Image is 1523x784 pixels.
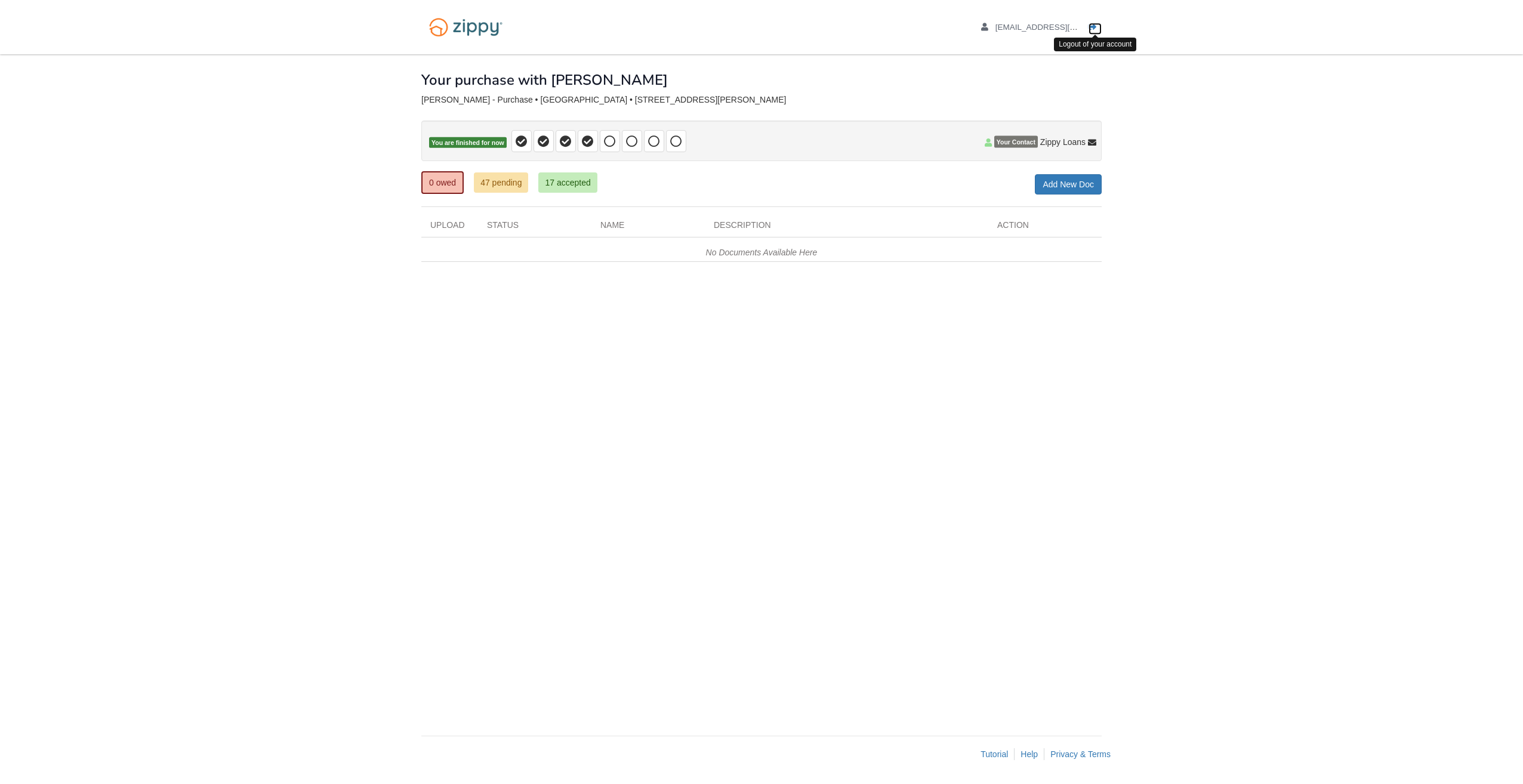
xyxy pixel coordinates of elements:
[478,219,591,237] div: Status
[591,219,705,237] div: Name
[421,219,478,237] div: Upload
[994,136,1038,148] span: Your Contact
[1040,136,1086,148] span: Zippy Loans
[988,219,1102,237] div: Action
[981,23,1132,35] a: edit profile
[705,219,988,237] div: Description
[421,12,510,42] img: Logo
[421,72,668,88] h1: Your purchase with [PERSON_NAME]
[995,23,1132,32] span: alleycat_71@yahoo.com
[1089,23,1102,35] a: Log out
[474,172,528,193] a: 47 pending
[421,171,464,194] a: 0 owed
[706,248,818,257] em: No Documents Available Here
[981,749,1008,759] a: Tutorial
[538,172,597,193] a: 17 accepted
[1021,749,1038,759] a: Help
[1054,38,1136,51] div: Logout of your account
[429,137,507,149] span: You are finished for now
[1035,174,1102,195] a: Add New Doc
[421,95,1102,105] div: [PERSON_NAME] - Purchase • [GEOGRAPHIC_DATA] • [STREET_ADDRESS][PERSON_NAME]
[1050,749,1111,759] a: Privacy & Terms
